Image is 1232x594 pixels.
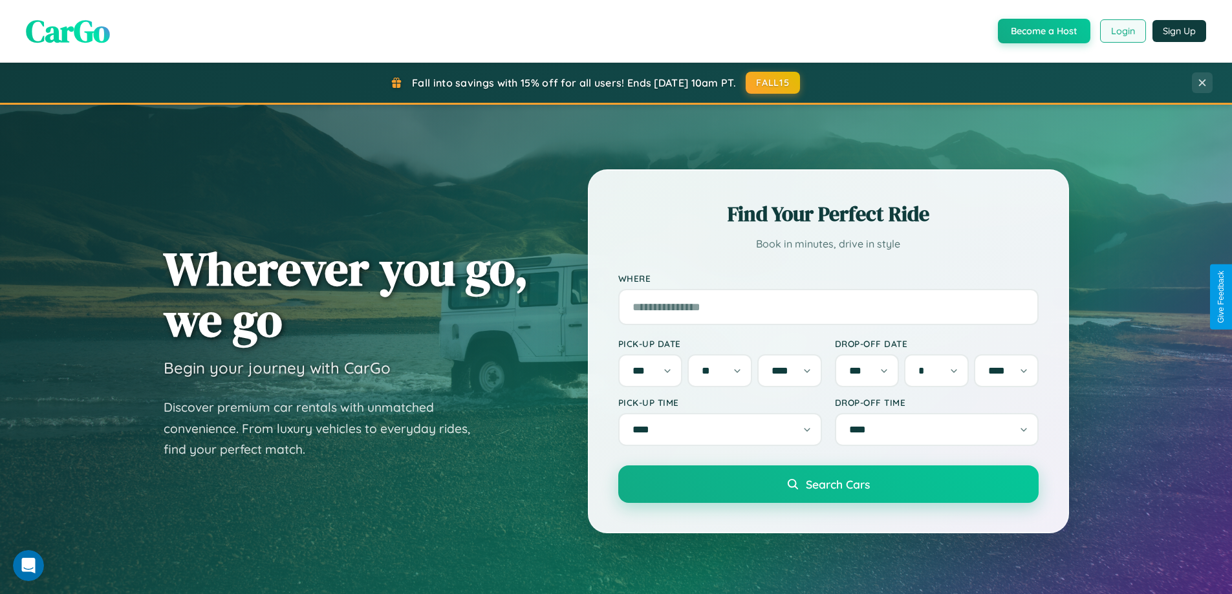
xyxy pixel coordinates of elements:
h2: Find Your Perfect Ride [618,200,1039,228]
span: Search Cars [806,477,870,491]
iframe: Intercom live chat [13,550,44,581]
div: Give Feedback [1216,271,1226,323]
label: Drop-off Date [835,338,1039,349]
label: Pick-up Date [618,338,822,349]
button: Search Cars [618,465,1039,503]
label: Drop-off Time [835,397,1039,408]
button: Login [1100,19,1146,43]
p: Discover premium car rentals with unmatched convenience. From luxury vehicles to everyday rides, ... [164,397,487,460]
button: Sign Up [1152,20,1206,42]
label: Pick-up Time [618,397,822,408]
label: Where [618,273,1039,284]
span: CarGo [26,10,110,52]
h3: Begin your journey with CarGo [164,358,391,377]
button: Become a Host [998,19,1090,43]
span: Fall into savings with 15% off for all users! Ends [DATE] 10am PT. [412,76,736,89]
button: FALL15 [746,72,800,94]
h1: Wherever you go, we go [164,243,528,345]
p: Book in minutes, drive in style [618,235,1039,253]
